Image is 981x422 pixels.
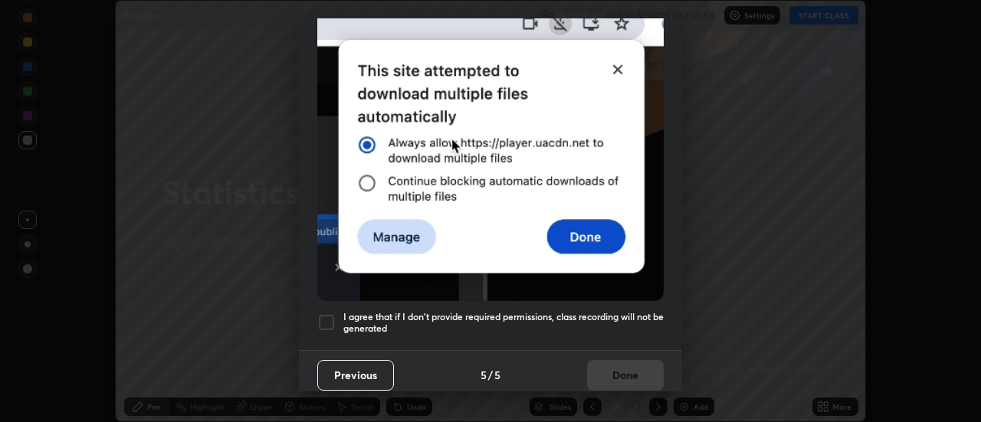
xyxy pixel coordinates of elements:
button: Previous [317,360,394,391]
h4: / [488,367,493,383]
h4: 5 [494,367,500,383]
h5: I agree that if I don't provide required permissions, class recording will not be generated [343,311,664,335]
h4: 5 [481,367,487,383]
